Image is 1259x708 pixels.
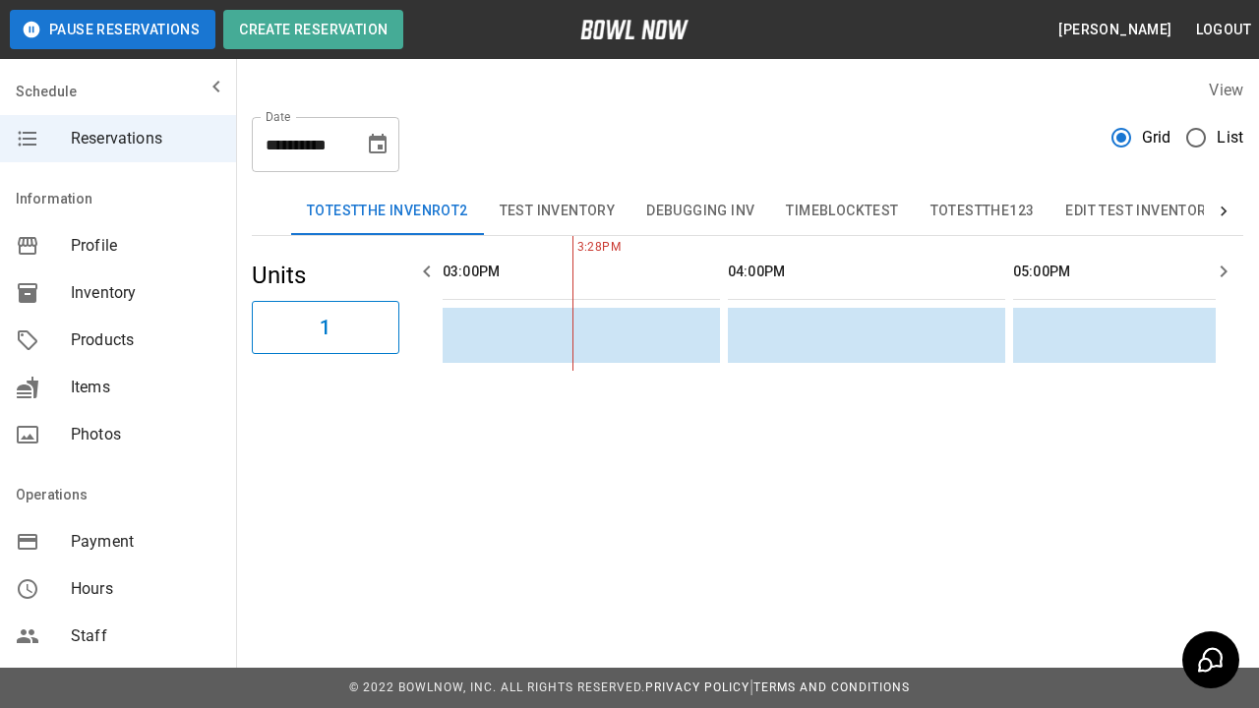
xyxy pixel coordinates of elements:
[753,680,910,694] a: Terms and Conditions
[71,328,220,352] span: Products
[580,20,689,39] img: logo
[71,281,220,305] span: Inventory
[71,234,220,258] span: Profile
[291,188,1204,235] div: inventory tabs
[1217,126,1243,149] span: List
[484,188,631,235] button: Test Inventory
[1209,81,1243,99] label: View
[320,312,330,343] h6: 1
[71,423,220,446] span: Photos
[71,376,220,399] span: Items
[1050,12,1179,48] button: [PERSON_NAME]
[1188,12,1259,48] button: Logout
[1142,126,1171,149] span: Grid
[572,238,577,258] span: 3:28PM
[252,301,399,354] button: 1
[1049,188,1230,235] button: Edit Test Inventory
[71,530,220,554] span: Payment
[10,10,215,49] button: Pause Reservations
[71,127,220,150] span: Reservations
[645,680,749,694] a: Privacy Policy
[630,188,770,235] button: Debugging Inv
[71,624,220,648] span: Staff
[252,260,399,291] h5: Units
[770,188,914,235] button: TimeBlockTest
[223,10,403,49] button: Create Reservation
[291,188,484,235] button: TOTESTTHE INVENROT2
[915,188,1050,235] button: TOTESTTHE123
[358,125,397,164] button: Choose date, selected date is Aug 27, 2025
[71,577,220,601] span: Hours
[349,680,645,694] span: © 2022 BowlNow, Inc. All Rights Reserved.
